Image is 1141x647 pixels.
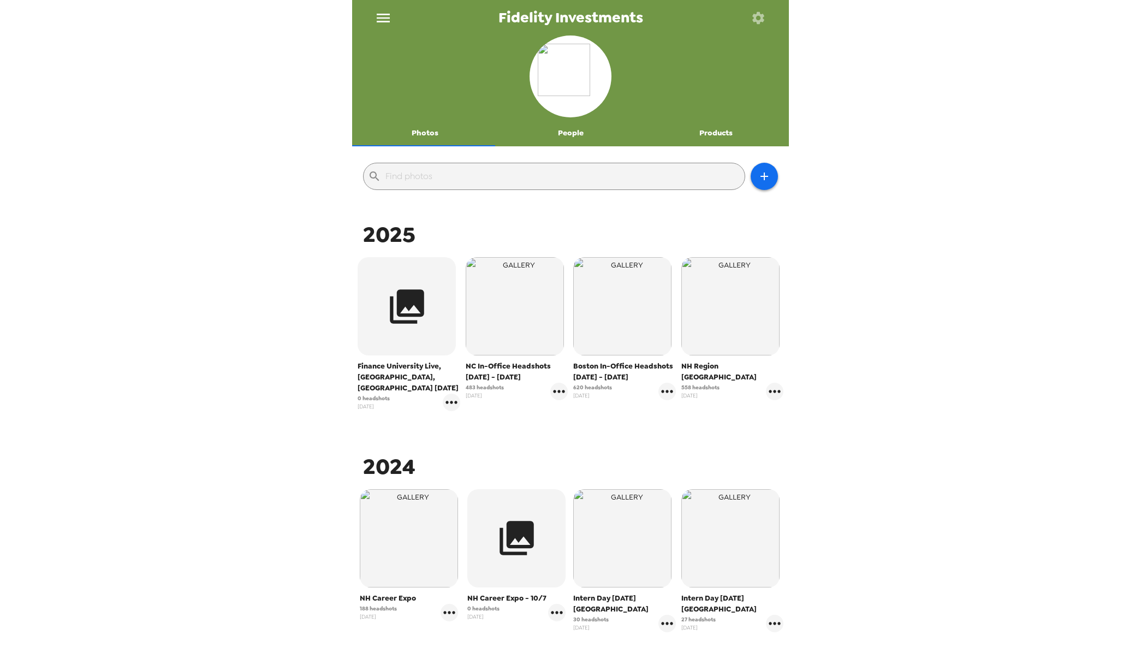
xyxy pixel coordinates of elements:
[441,604,458,621] button: gallery menu
[360,489,458,587] img: gallery
[573,593,676,615] span: Intern Day [DATE] [GEOGRAPHIC_DATA]
[352,120,498,146] button: Photos
[681,257,780,355] img: gallery
[681,391,720,400] span: [DATE]
[467,593,566,604] span: NH Career Expo - 10/7
[573,383,612,391] span: 620 headshots
[548,604,566,621] button: gallery menu
[573,391,612,400] span: [DATE]
[385,168,740,185] input: Find photos
[360,604,397,613] span: 188 headshots
[681,383,720,391] span: 558 headshots
[766,383,783,400] button: gallery menu
[466,361,568,383] span: NC In-Office Headshots [DATE] - [DATE]
[358,402,390,411] span: [DATE]
[766,615,783,632] button: gallery menu
[681,624,716,632] span: [DATE]
[681,593,784,615] span: Intern Day [DATE] [GEOGRAPHIC_DATA]
[358,394,390,402] span: 0 headshots
[573,615,609,624] span: 30 headshots
[467,613,500,621] span: [DATE]
[466,391,504,400] span: [DATE]
[363,452,415,481] span: 2024
[498,120,644,146] button: People
[573,361,676,383] span: Boston In-Office Headshots [DATE] - [DATE]
[681,615,716,624] span: 27 headshots
[538,44,603,109] img: org logo
[658,615,676,632] button: gallery menu
[466,383,504,391] span: 483 headshots
[681,361,784,383] span: NH Region [GEOGRAPHIC_DATA]
[363,220,415,249] span: 2025
[573,624,609,632] span: [DATE]
[360,593,458,604] span: NH Career Expo
[573,257,671,355] img: gallery
[643,120,789,146] button: Products
[658,383,676,400] button: gallery menu
[681,489,780,587] img: gallery
[550,383,568,400] button: gallery menu
[573,489,671,587] img: gallery
[466,257,564,355] img: gallery
[467,604,500,613] span: 0 headshots
[358,361,460,394] span: Finance University Live, [GEOGRAPHIC_DATA], [GEOGRAPHIC_DATA] [DATE]
[443,394,460,411] button: gallery menu
[498,10,643,25] span: Fidelity Investments
[360,613,397,621] span: [DATE]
